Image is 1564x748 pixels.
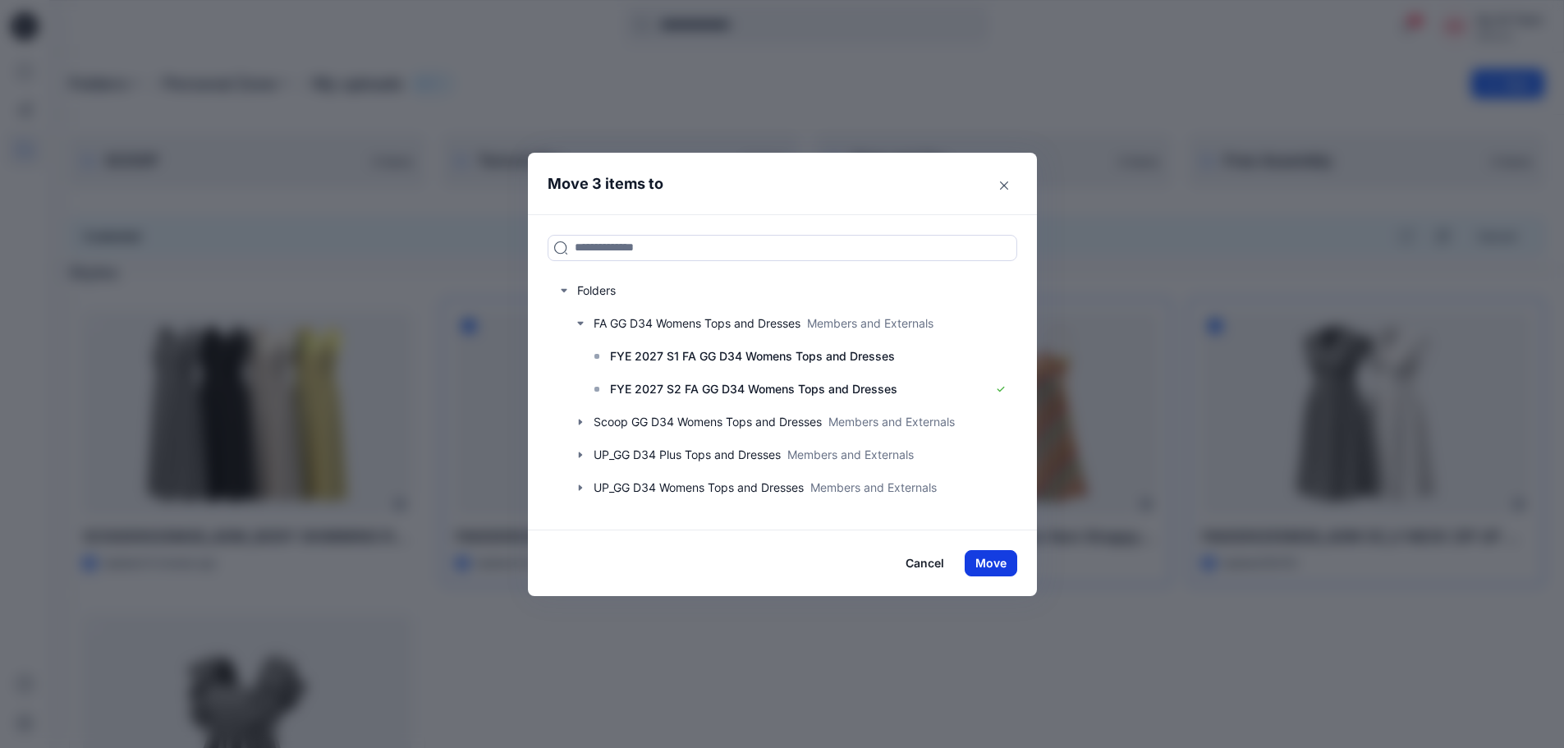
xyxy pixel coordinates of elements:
[528,153,1011,214] header: Move 3 items to
[991,172,1017,199] button: Close
[895,550,955,576] button: Cancel
[610,379,897,399] p: FYE 2027 S2 FA GG D34 Womens Tops and Dresses
[610,346,895,366] p: FYE 2027 S1 FA GG D34 Womens Tops and Dresses
[965,550,1017,576] button: Move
